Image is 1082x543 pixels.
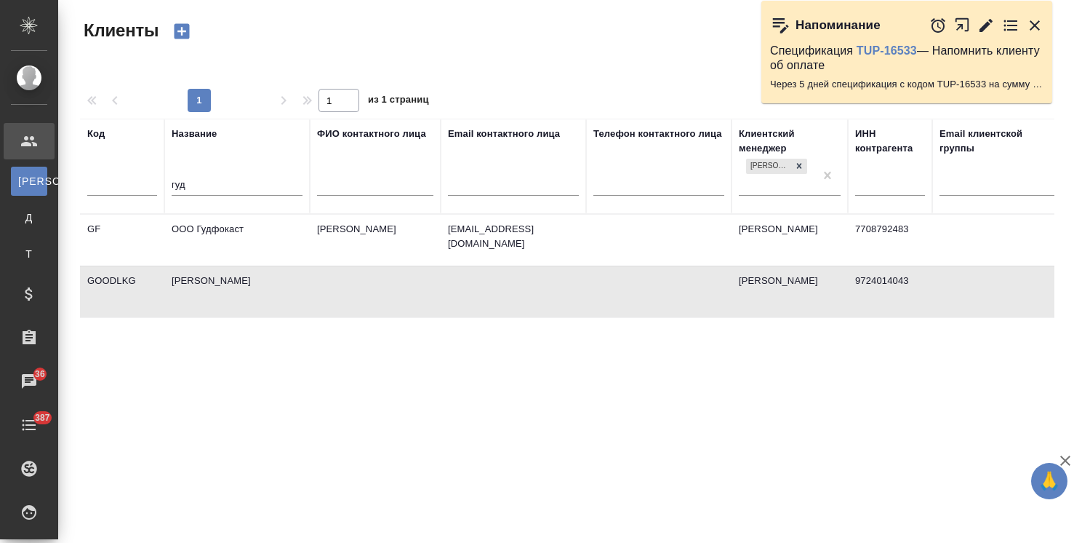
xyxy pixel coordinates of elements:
[11,167,47,196] a: [PERSON_NAME]
[848,266,932,317] td: 9724014043
[857,44,917,57] a: TUP-16533
[26,411,59,425] span: 387
[448,222,579,251] p: [EMAIL_ADDRESS][DOMAIN_NAME]
[18,247,40,261] span: Т
[172,127,217,141] div: Название
[929,17,947,34] button: Отложить
[18,174,40,189] span: [PERSON_NAME]
[1026,17,1043,34] button: Закрыть
[164,266,310,317] td: [PERSON_NAME]
[368,91,429,112] span: из 1 страниц
[745,157,809,175] div: Усманова Ольга
[796,18,881,33] p: Напоминание
[939,127,1056,156] div: Email клиентской группы
[11,239,47,269] a: Т
[87,127,105,141] div: Код
[977,17,995,34] button: Редактировать
[732,266,848,317] td: [PERSON_NAME]
[448,127,560,141] div: Email контактного лица
[1002,17,1019,34] button: Перейти в todo
[11,203,47,232] a: Д
[18,210,40,225] span: Д
[310,215,441,266] td: [PERSON_NAME]
[855,127,925,156] div: ИНН контрагента
[26,367,54,381] span: 36
[732,215,848,266] td: [PERSON_NAME]
[739,127,841,156] div: Клиентский менеджер
[164,215,310,266] td: ООО Гудфокаст
[593,127,722,141] div: Телефон контактного лица
[317,127,426,141] div: ФИО контактного лица
[746,159,791,174] div: [PERSON_NAME]
[954,9,971,41] button: Открыть в новой вкладке
[1037,466,1062,496] span: 🙏
[848,215,932,266] td: 7708792483
[4,363,55,400] a: 36
[1031,463,1067,499] button: 🙏
[80,266,164,317] td: GOODLKG
[164,19,199,44] button: Создать
[80,215,164,266] td: GF
[4,407,55,443] a: 387
[770,44,1043,73] p: Спецификация — Напомнить клиенту об оплате
[80,19,159,42] span: Клиенты
[770,77,1043,92] p: Через 5 дней спецификация с кодом TUP-16533 на сумму 1393.32 RUB будет просрочена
